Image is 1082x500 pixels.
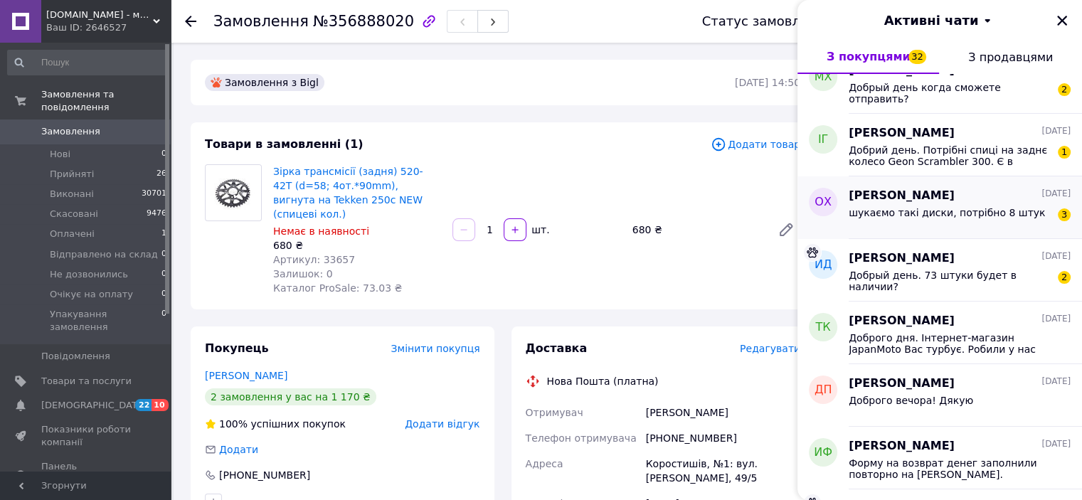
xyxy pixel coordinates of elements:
span: Добрый день когда сможете отправить? [849,82,1051,105]
span: Змінити покупця [391,343,480,354]
button: Активні чати [837,11,1042,30]
span: Артикул: 33657 [273,254,355,265]
span: Замовлення та повідомлення [41,88,171,114]
span: Не дозвонились [50,268,128,281]
span: 2 [1058,83,1071,96]
span: ИД [815,257,832,273]
span: 1 [1058,146,1071,159]
span: Упакування замовлення [50,308,161,334]
div: 2 замовлення у вас на 1 170 ₴ [205,388,376,405]
span: 0 [161,288,166,301]
span: ІГ [818,132,828,148]
div: Ваш ID: 2646527 [46,21,171,34]
span: З продавцями [968,50,1053,64]
span: Доброго дня. Інтернет-магазин JapanMoto Вас турбує. Робили у нас замовлення: Повороти (пара) пере... [849,332,1051,355]
span: [PERSON_NAME] [849,376,955,392]
span: Повідомлення [41,350,110,363]
span: [DATE] [1041,313,1071,325]
span: З покупцями [827,50,911,63]
span: 1 [161,228,166,240]
div: Нова Пошта (платна) [543,374,662,388]
span: [DATE] [1041,125,1071,137]
span: Товари в замовленні (1) [205,137,364,151]
span: Форму на возврат денег заполнили повторно на [PERSON_NAME]. [849,457,1051,480]
span: Покупець [205,341,269,355]
span: ИФ [814,445,832,461]
input: Пошук [7,50,168,75]
span: Очікує на оплату [50,288,133,301]
button: З покупцями32 [797,40,939,74]
button: ИФ[PERSON_NAME][DATE]Форму на возврат денег заполнили повторно на [PERSON_NAME]. [797,427,1082,489]
a: Редагувати [772,216,800,244]
div: [PHONE_NUMBER] [218,468,312,482]
a: [PERSON_NAME] [205,370,287,381]
span: 30701 [142,188,166,201]
button: МХ[PERSON_NAME][DATE]Добрый день когда сможете отправить?2 [797,51,1082,114]
span: Скасовані [50,208,98,220]
div: [PHONE_NUMBER] [643,425,803,451]
span: 0 [161,308,166,334]
span: Нові [50,148,70,161]
span: 26 [157,168,166,181]
button: ДП[PERSON_NAME][DATE]Доброго вечора! Дякую [797,364,1082,427]
span: 9476 [147,208,166,220]
span: №356888020 [313,13,414,30]
span: [DATE] [1041,250,1071,262]
button: ИД[PERSON_NAME][DATE]Добрый день. 73 штуки будет в наличии?2 [797,239,1082,302]
span: 0 [161,148,166,161]
span: Немає в наявності [273,225,369,237]
span: [DEMOGRAPHIC_DATA] [41,399,147,412]
span: [PERSON_NAME] [849,313,955,329]
span: Додати товар [711,137,800,152]
span: Активні чати [884,11,978,30]
span: [PERSON_NAME] [849,188,955,204]
span: ДП [815,382,832,398]
span: Відправлено на склад [50,248,158,261]
button: ОХ[PERSON_NAME][DATE]шукаємо такі диски, потрібно 8 штук3 [797,176,1082,239]
span: Доставка [526,341,588,355]
div: [PERSON_NAME] [643,400,803,425]
span: Панель управління [41,460,132,486]
span: Редагувати [740,343,800,354]
span: шукаємо такі диски, потрібно 8 штук [849,207,1045,218]
span: [DATE] [1041,376,1071,388]
span: ОХ [815,194,832,211]
button: ТК[PERSON_NAME][DATE]Доброго дня. Інтернет-магазин JapanMoto Вас турбує. Робили у нас замовлення:... [797,302,1082,364]
div: 680 ₴ [627,220,766,240]
div: Статус замовлення [702,14,833,28]
span: Замовлення [213,13,309,30]
span: Адреса [526,458,563,469]
span: Додати [219,444,258,455]
div: Повернутися назад [185,14,196,28]
span: Доброго вечора! Дякую [849,395,973,406]
span: Отримувач [526,407,583,418]
div: Замовлення з Bigl [205,74,324,91]
button: З продавцями [939,40,1082,74]
span: Оплачені [50,228,95,240]
span: 0 [161,248,166,261]
span: Виконані [50,188,94,201]
span: [PERSON_NAME] [849,438,955,454]
span: Телефон отримувача [526,432,637,444]
span: 3 [1058,208,1071,221]
div: шт. [528,223,551,237]
span: 100% [219,418,248,430]
div: успішних покупок [205,417,346,431]
span: Добрий день. Потрібні спиці на заднє колесо Geon Scrambler 300. Є в наявності? [849,144,1051,167]
span: 0 [161,268,166,281]
a: Зірка трансмісії (задня) 520-42T (d=58; 4от.*90mm), вигнута на Tekken 250c NEW (спицеві кол.) [273,166,423,220]
span: Додати відгук [405,418,479,430]
span: Добрый день. 73 штуки будет в наличии? [849,270,1051,292]
time: [DATE] 14:50 [735,77,800,88]
span: Товари та послуги [41,375,132,388]
span: Залишок: 0 [273,268,333,280]
span: 10 [152,399,168,411]
button: Закрити [1054,12,1071,29]
div: 680 ₴ [273,238,441,252]
span: 32 [908,50,926,64]
span: [PERSON_NAME] [849,250,955,267]
span: [DATE] [1041,188,1071,200]
span: [PERSON_NAME] [849,125,955,142]
span: [DATE] [1041,438,1071,450]
span: 22 [135,399,152,411]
